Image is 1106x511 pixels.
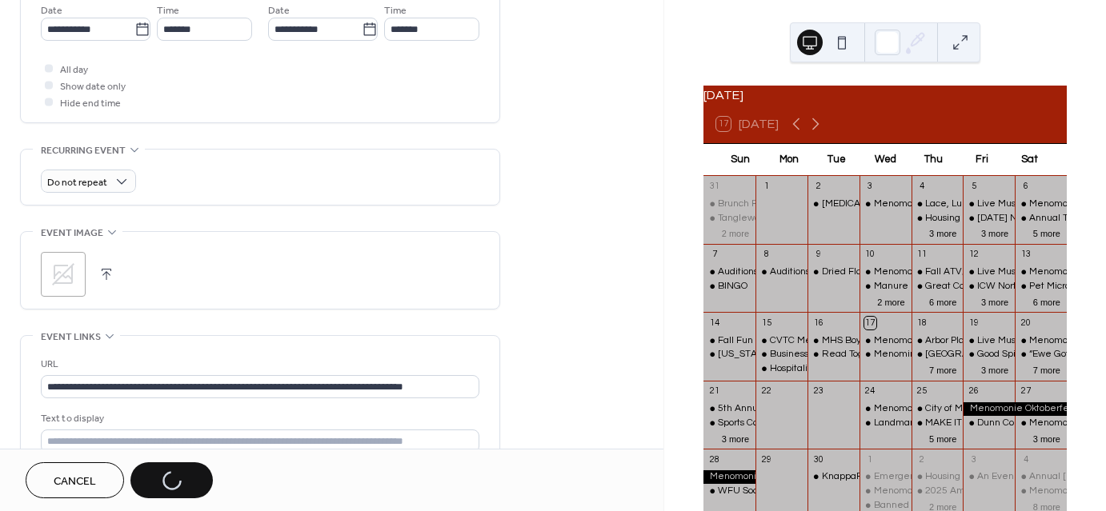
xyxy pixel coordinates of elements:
[874,198,1040,211] div: Menomonie [PERSON_NAME] Market
[1020,249,1032,261] div: 13
[718,265,847,279] div: Auditions for White Christmas
[916,453,928,465] div: 2
[26,462,124,498] button: Cancel
[860,417,912,430] div: Landmark Conservancy Annual Meeting
[703,265,755,279] div: Auditions for White Christmas
[813,144,861,176] div: Tue
[957,144,1005,176] div: Fri
[963,265,1015,279] div: Live Music: Carbon Red/Michelle Martin
[812,317,824,329] div: 16
[963,417,1015,430] div: Dunn County Hazardous Waste Event
[975,362,1015,376] button: 3 more
[975,294,1015,308] button: 3 more
[912,198,964,211] div: Lace, Lumber, and Legacy: A Menomonie Mansions and Afternoon Tea Tour
[1015,334,1067,348] div: Menomonie Farmer's Market
[925,348,1063,361] div: [GEOGRAPHIC_DATA] Opening
[912,334,964,348] div: Arbor Place Women & Children's Unit Open House
[968,385,980,397] div: 26
[860,334,912,348] div: Menomonie Farmer's Market
[718,485,899,498] div: WFU Social & "Join or Die" Film Screening
[703,417,755,430] div: Sports Card Show
[47,174,107,192] span: Do not repeat
[916,317,928,329] div: 18
[874,280,941,293] div: Manure [DATE]
[963,198,1015,211] div: Live Music: Crystal + Milz Acoustic Duo
[925,470,987,484] div: Housing Clinic
[975,226,1015,239] button: 3 more
[807,348,860,361] div: Read Together, Rise Together Book Club
[860,280,912,293] div: Manure Field Day
[864,453,876,465] div: 1
[968,181,980,193] div: 5
[1015,198,1067,211] div: Menomonie Farmer's Market
[60,62,88,78] span: All day
[760,385,772,397] div: 22
[41,142,126,159] span: Recurring event
[864,385,876,397] div: 24
[703,198,755,211] div: Brunch Feat. TBD
[703,334,755,348] div: Fall Fun Vendor Show
[1020,181,1032,193] div: 6
[963,212,1015,226] div: Friday Night Lights Fun Show
[912,212,964,226] div: Housing Clinic
[1015,348,1067,361] div: “Ewe Got This": Lambing Basics Workshop
[977,334,1084,348] div: Live Music: Nice 'N' Easy
[715,226,755,239] button: 2 more
[912,470,964,484] div: Housing Clinic
[703,348,755,361] div: Wisconsin National Pull
[860,265,912,279] div: Menomonie Farmer's Market
[54,473,96,490] span: Cancel
[968,317,980,329] div: 19
[718,402,892,416] div: 5th Annual Fall Decor & Vintage Market
[268,2,290,19] span: Date
[1015,212,1067,226] div: Annual Thrift and Plant Sale
[963,402,1067,416] div: Menomonie Oktoberfest
[874,265,1040,279] div: Menomonie [PERSON_NAME] Market
[703,485,755,498] div: WFU Social & "Join or Die" Film Screening
[760,317,772,329] div: 15
[860,485,912,498] div: Menomonie Farmer's Market
[1006,144,1054,176] div: Sat
[963,334,1015,348] div: Live Music: Nice 'N' Easy
[871,294,911,308] button: 2 more
[718,417,793,430] div: Sports Card Show
[860,470,912,484] div: Emergency Preparedness Class For Seniors
[864,317,876,329] div: 17
[1027,431,1067,445] button: 3 more
[770,265,899,279] div: Auditions for White Christmas
[41,2,62,19] span: Date
[812,453,824,465] div: 30
[1027,226,1067,239] button: 5 more
[923,362,963,376] button: 7 more
[860,402,912,416] div: Menomonie Farmer's Market
[925,212,987,226] div: Housing Clinic
[1015,485,1067,498] div: Menomonie Farmer's Market
[703,86,1067,105] div: [DATE]
[925,280,1040,293] div: Great Community Cookout
[923,294,963,308] button: 6 more
[963,470,1015,484] div: An Evening With William Kent Krueger
[874,470,1064,484] div: Emergency Preparedness Class For Seniors
[41,410,476,427] div: Text to display
[864,249,876,261] div: 10
[41,329,101,345] span: Event links
[874,402,1040,416] div: Menomonie [PERSON_NAME] Market
[912,280,964,293] div: Great Community Cookout
[1020,317,1032,329] div: 20
[822,470,915,484] div: KnappaPatch Market
[822,334,951,348] div: MHS Boys Soccer Youth Night
[755,348,807,361] div: Business After Hours
[864,181,876,193] div: 3
[925,265,1032,279] div: Fall ATV/UTV Color Ride
[755,334,807,348] div: CVTC Menomonie Campus Ribbon Cutting
[916,249,928,261] div: 11
[60,78,126,95] span: Show date only
[703,402,755,416] div: 5th Annual Fall Decor & Vintage Market
[755,362,807,376] div: Hospitality Nights with Chef Stacy
[770,362,970,376] div: Hospitality Nights with Chef [PERSON_NAME]
[718,280,747,293] div: BINGO
[807,265,860,279] div: Dried Floral Hanging Workshop
[716,144,764,176] div: Sun
[874,348,1056,361] div: Menomin Wailers: Sea Shanty Sing-along
[41,356,476,373] div: URL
